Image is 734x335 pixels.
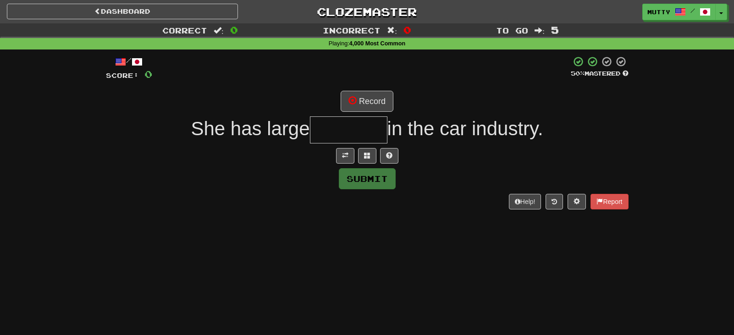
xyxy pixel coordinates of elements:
[387,118,543,139] span: in the car industry.
[496,26,528,35] span: To go
[535,27,545,34] span: :
[323,26,381,35] span: Incorrect
[7,4,238,19] a: Dashboard
[191,118,309,139] span: She has large
[571,70,585,77] span: 50 %
[230,24,238,35] span: 0
[380,148,398,164] button: Single letter hint - you only get 1 per sentence and score half the points! alt+h
[349,40,405,47] strong: 4,000 Most Common
[571,70,629,78] div: Mastered
[647,8,670,16] span: mutty
[403,24,411,35] span: 0
[387,27,397,34] span: :
[690,7,695,14] span: /
[591,194,628,209] button: Report
[106,56,152,67] div: /
[214,27,224,34] span: :
[339,168,396,189] button: Submit
[546,194,563,209] button: Round history (alt+y)
[341,91,393,112] button: Record
[551,24,559,35] span: 5
[162,26,207,35] span: Correct
[358,148,376,164] button: Switch sentence to multiple choice alt+p
[336,148,354,164] button: Toggle translation (alt+t)
[252,4,483,20] a: Clozemaster
[144,68,152,80] span: 0
[106,71,139,79] span: Score:
[509,194,541,209] button: Help!
[642,4,716,20] a: mutty /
